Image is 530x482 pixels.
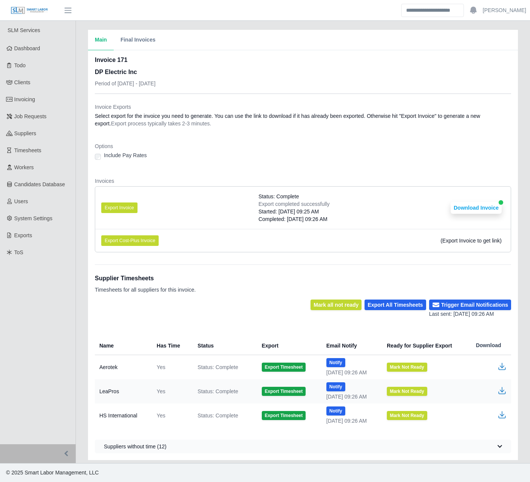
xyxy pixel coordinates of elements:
[311,300,362,310] button: Mark all not ready
[88,30,114,50] button: Main
[151,403,192,428] td: Yes
[451,202,502,214] button: Download Invoice
[326,358,345,367] button: Notify
[14,215,53,221] span: System Settings
[440,238,502,244] span: (Export Invoice to get link)
[256,336,320,355] th: Export
[8,27,40,33] span: SLM Services
[326,393,375,400] div: [DATE] 09:26 AM
[14,62,26,68] span: Todo
[151,336,192,355] th: Has Time
[101,235,159,246] button: Export Cost-Plus Invoice
[198,388,238,395] span: Status: Complete
[114,30,162,50] button: Final Invoices
[470,336,511,355] th: Download
[6,470,99,476] span: © 2025 Smart Labor Management, LLC
[95,80,156,87] p: Period of [DATE] - [DATE]
[95,68,156,77] h3: DP Electric Inc
[151,355,192,380] td: Yes
[14,79,31,85] span: Clients
[151,379,192,403] td: Yes
[14,164,34,170] span: Workers
[14,181,65,187] span: Candidates Database
[258,193,299,200] span: Status: Complete
[95,274,196,283] h1: Supplier Timesheets
[429,300,511,310] button: Trigger Email Notifications
[95,142,511,150] dt: Options
[326,406,345,416] button: Notify
[95,56,156,65] h2: Invoice 171
[365,300,426,310] button: Export All Timesheets
[14,147,42,153] span: Timesheets
[14,45,40,51] span: Dashboard
[326,417,375,425] div: [DATE] 09:26 AM
[104,151,147,159] label: Include Pay Rates
[258,215,329,223] div: Completed: [DATE] 09:26 AM
[14,113,47,119] span: Job Requests
[258,200,329,208] div: Export completed successfully
[111,120,211,127] span: Export process typically takes 2-3 minutes.
[95,103,511,111] dt: Invoice Exports
[95,336,151,355] th: Name
[429,310,511,318] div: Last sent: [DATE] 09:26 AM
[262,363,306,372] button: Export Timesheet
[104,443,167,450] span: Suppliers without time (12)
[387,411,427,420] button: Mark Not Ready
[258,208,329,215] div: Started: [DATE] 09:25 AM
[95,379,151,403] td: LeaPros
[14,96,35,102] span: Invoicing
[14,198,28,204] span: Users
[192,336,256,355] th: Status
[326,382,345,391] button: Notify
[198,412,238,419] span: Status: Complete
[262,411,306,420] button: Export Timesheet
[95,177,511,185] dt: Invoices
[101,202,138,213] button: Export Invoice
[95,403,151,428] td: HS International
[401,4,464,17] input: Search
[11,6,48,15] img: SLM Logo
[14,232,32,238] span: Exports
[387,387,427,396] button: Mark Not Ready
[14,249,23,255] span: ToS
[483,6,526,14] a: [PERSON_NAME]
[95,440,511,453] button: Suppliers without time (12)
[326,369,375,376] div: [DATE] 09:26 AM
[198,363,238,371] span: Status: Complete
[95,286,196,294] p: Timesheets for all suppliers for this invoice.
[320,336,381,355] th: Email Notify
[451,205,502,211] a: Download Invoice
[387,363,427,372] button: Mark Not Ready
[95,112,511,127] dd: Select export for the invoice you need to generate. You can use the link to download if it has al...
[381,336,470,355] th: Ready for Supplier Export
[14,130,36,136] span: Suppliers
[262,387,306,396] button: Export Timesheet
[95,355,151,380] td: Aerotek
